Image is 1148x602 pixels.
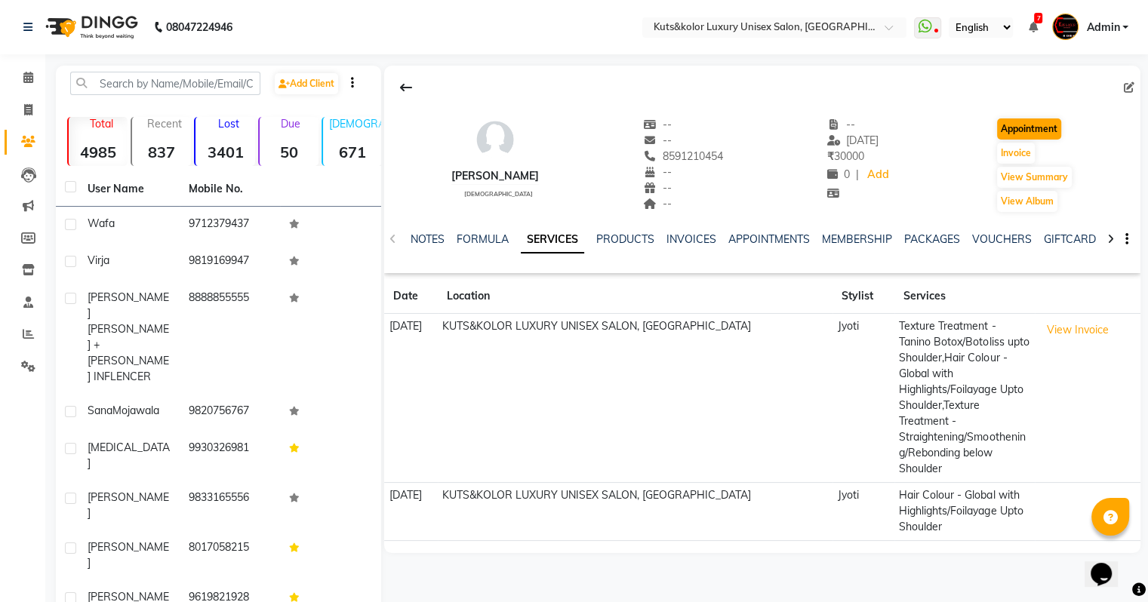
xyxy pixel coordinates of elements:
p: Total [75,117,128,131]
img: logo [38,6,142,48]
td: KUTS&KOLOR LUXURY UNISEX SALON, [GEOGRAPHIC_DATA] [438,314,833,483]
th: User Name [78,172,180,207]
td: KUTS&KOLOR LUXURY UNISEX SALON, [GEOGRAPHIC_DATA] [438,482,833,540]
span: -- [643,118,672,131]
a: 7 [1028,20,1037,34]
img: avatar [472,117,518,162]
iframe: chat widget [1085,542,1133,587]
td: Jyoti [833,482,894,540]
p: Due [263,117,319,131]
td: 9820756767 [180,394,281,431]
span: Admin [1086,20,1119,35]
p: Recent [138,117,191,131]
span: ₹ [827,149,834,163]
span: [DATE] [827,134,879,147]
span: Mojawala [112,404,159,417]
a: MEMBERSHIP [822,232,892,246]
p: [DEMOGRAPHIC_DATA] [329,117,382,131]
span: Virja [88,253,109,267]
a: SERVICES [521,226,584,253]
td: 8017058215 [180,530,281,580]
span: -- [827,118,856,131]
a: NOTES [411,232,445,246]
strong: 4985 [69,143,128,161]
span: -- [643,165,672,179]
button: View Album [997,191,1057,212]
td: Jyoti [833,314,894,483]
input: Search by Name/Mobile/Email/Code [70,72,260,95]
a: PACKAGES [904,232,960,246]
span: -- [643,197,672,210]
td: [DATE] [384,482,438,540]
button: Appointment [997,118,1061,140]
td: [DATE] [384,314,438,483]
th: Date [384,279,438,314]
strong: 671 [323,143,382,161]
span: Sana [88,404,112,417]
strong: 837 [132,143,191,161]
th: Stylist [833,279,894,314]
td: 8888855555 [180,281,281,394]
div: Back to Client [390,73,422,102]
button: View Summary [997,167,1072,188]
img: Admin [1052,14,1079,40]
span: [DEMOGRAPHIC_DATA] [464,190,533,198]
td: Texture Treatment - Tanino Botox/Botoliss upto Shoulder,Hair Colour - Global with Highlights/Foil... [894,314,1035,483]
span: [PERSON_NAME] [88,490,169,520]
strong: 3401 [195,143,254,161]
span: [MEDICAL_DATA] [88,441,170,470]
b: 08047224946 [166,6,232,48]
td: 9819169947 [180,244,281,281]
span: 8591210454 [643,149,723,163]
strong: 50 [260,143,319,161]
span: Wafa [88,217,115,230]
th: Services [894,279,1035,314]
span: 30000 [827,149,864,163]
p: Lost [202,117,254,131]
a: Add Client [275,73,338,94]
span: [PERSON_NAME] + [PERSON_NAME] INFLENCER [88,322,169,383]
td: 9930326981 [180,431,281,481]
a: APPOINTMENTS [728,232,810,246]
button: Invoice [997,143,1035,164]
button: View Invoice [1039,318,1115,342]
span: -- [643,134,672,147]
span: -- [643,181,672,195]
th: Location [438,279,833,314]
div: [PERSON_NAME] [451,168,539,184]
span: | [856,167,859,183]
a: PRODUCTS [596,232,654,246]
a: Add [865,164,891,186]
span: [PERSON_NAME] [88,540,169,570]
a: GIFTCARDS [1044,232,1103,246]
td: 9833165556 [180,481,281,530]
th: Mobile No. [180,172,281,207]
a: VOUCHERS [972,232,1032,246]
td: 9712379437 [180,207,281,244]
td: Hair Colour - Global with Highlights/Foilayage Upto Shoulder [894,482,1035,540]
span: 0 [827,167,850,181]
span: 7 [1034,13,1042,23]
span: [PERSON_NAME] [88,290,169,320]
a: FORMULA [457,232,509,246]
a: INVOICES [666,232,716,246]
